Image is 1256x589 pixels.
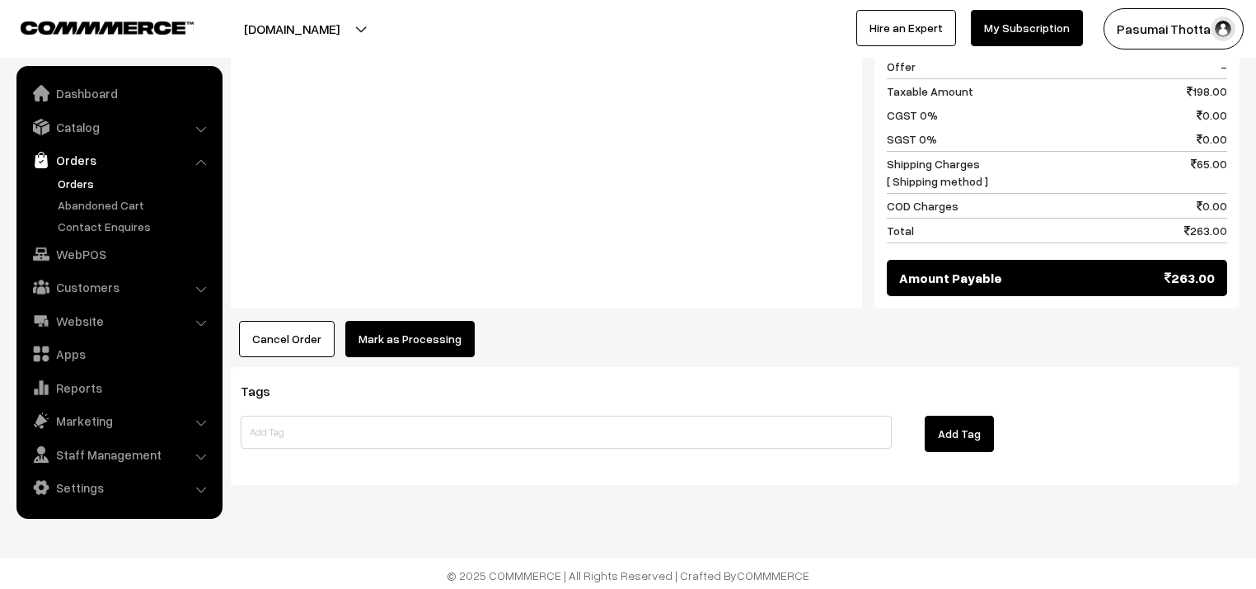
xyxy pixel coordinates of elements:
a: WebPOS [21,239,217,269]
button: Pasumai Thotta… [1104,8,1244,49]
a: Catalog [21,112,217,142]
a: Dashboard [21,78,217,108]
span: COD Charges [887,197,958,214]
a: Orders [54,175,217,192]
span: 0.00 [1197,106,1227,124]
span: 263.00 [1184,222,1227,239]
a: COMMMERCE [21,16,165,36]
span: SGST 0% [887,130,937,148]
span: 198.00 [1187,82,1227,100]
span: - [1221,58,1227,75]
span: Tags [241,383,290,399]
input: Add Tag [241,416,892,449]
span: 263.00 [1165,268,1215,288]
button: Add Tag [925,416,994,452]
span: CGST 0% [887,106,938,124]
a: Settings [21,473,217,502]
span: 0.00 [1197,197,1227,214]
a: Contact Enquires [54,218,217,235]
a: COMMMERCE [737,568,809,582]
img: user [1211,16,1235,41]
img: COMMMERCE [21,21,194,34]
a: Customers [21,272,217,302]
span: Offer [887,58,916,75]
span: 65.00 [1191,155,1227,190]
span: Taxable Amount [887,82,973,100]
a: Apps [21,339,217,369]
a: Website [21,306,217,336]
a: Orders [21,145,217,175]
a: Staff Management [21,440,217,469]
button: [DOMAIN_NAME] [186,8,397,49]
a: Hire an Expert [856,10,956,46]
span: Amount Payable [899,268,1002,288]
a: My Subscription [971,10,1083,46]
button: Mark as Processing [345,321,475,357]
a: Reports [21,373,217,403]
a: Marketing [21,406,217,436]
a: Abandoned Cart [54,196,217,214]
span: 0.00 [1197,130,1227,148]
span: Total [887,222,914,239]
span: Shipping Charges [ Shipping method ] [887,155,988,190]
button: Cancel Order [239,321,335,357]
